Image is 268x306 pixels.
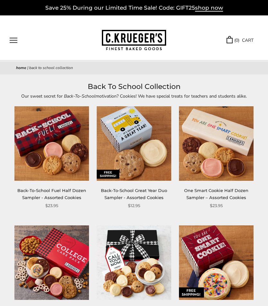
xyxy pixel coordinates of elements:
[27,65,28,70] span: |
[16,65,26,70] a: Home
[45,4,223,12] a: Save 25% During our Limited Time Sale! Code: GIFT25shop now
[45,202,58,209] span: $23.95
[16,65,252,71] nav: breadcrumbs
[227,37,254,44] a: (0) CART
[14,225,89,300] img: College Care Pack – Cookies and Snacks
[10,38,17,43] button: Open navigation
[101,188,167,200] a: Back-To-School Great Year Duo Sampler - Assorted Cookies
[14,106,89,181] img: Back-To-School Fuel Half Dozen Sampler - Assorted Cookies
[179,225,254,300] img: One Smart Cookie Duo Sampler - Iced Cookies
[64,93,95,99] em: Back-To-School
[195,4,223,12] span: shop now
[179,106,254,181] img: One Smart Cookie Half Dozen Sampler – Assorted Cookies
[128,202,140,209] span: $12.95
[21,93,64,99] span: Our sweet secret for
[17,188,86,200] a: Back-To-School Fuel Half Dozen Sampler - Assorted Cookies
[29,65,73,70] span: Back To School Collection
[184,188,248,200] a: One Smart Cookie Half Dozen Sampler – Assorted Cookies
[210,202,223,209] span: $23.95
[102,30,166,51] img: C.KRUEGER'S
[16,81,252,92] h1: Back To School Collection
[97,106,171,181] img: Back-To-School Great Year Duo Sampler - Assorted Cookies
[95,93,247,99] span: motivation? Cookies! We have special treats for teachers and students alike.
[97,225,171,300] img: College Care Luxe Cookie Gift Box - Assorted Mini Cookies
